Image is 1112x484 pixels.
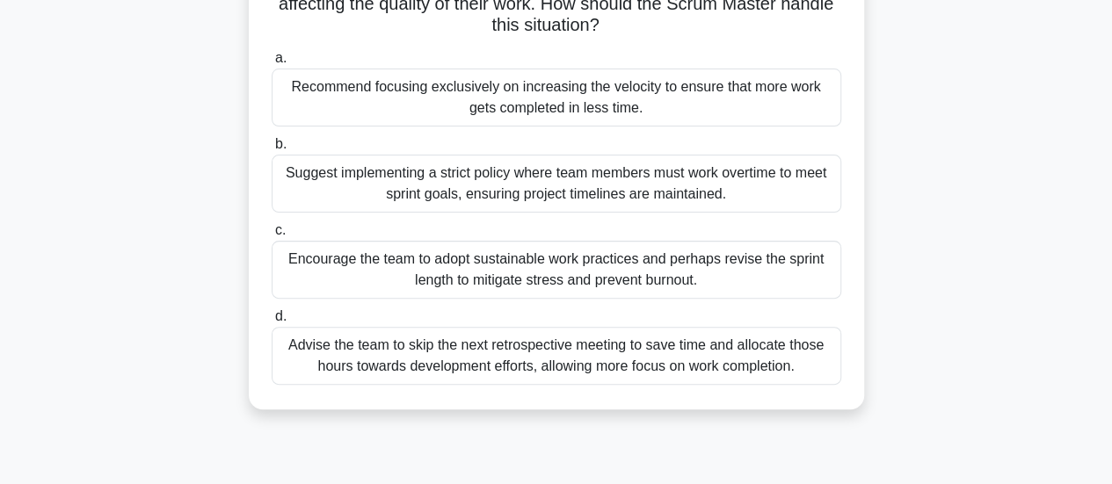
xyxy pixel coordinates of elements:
[275,222,286,237] span: c.
[275,136,287,151] span: b.
[272,69,841,126] div: Recommend focusing exclusively on increasing the velocity to ensure that more work gets completed...
[275,308,287,323] span: d.
[272,327,841,385] div: Advise the team to skip the next retrospective meeting to save time and allocate those hours towa...
[275,50,287,65] span: a.
[272,241,841,299] div: Encourage the team to adopt sustainable work practices and perhaps revise the sprint length to mi...
[272,155,841,213] div: Suggest implementing a strict policy where team members must work overtime to meet sprint goals, ...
